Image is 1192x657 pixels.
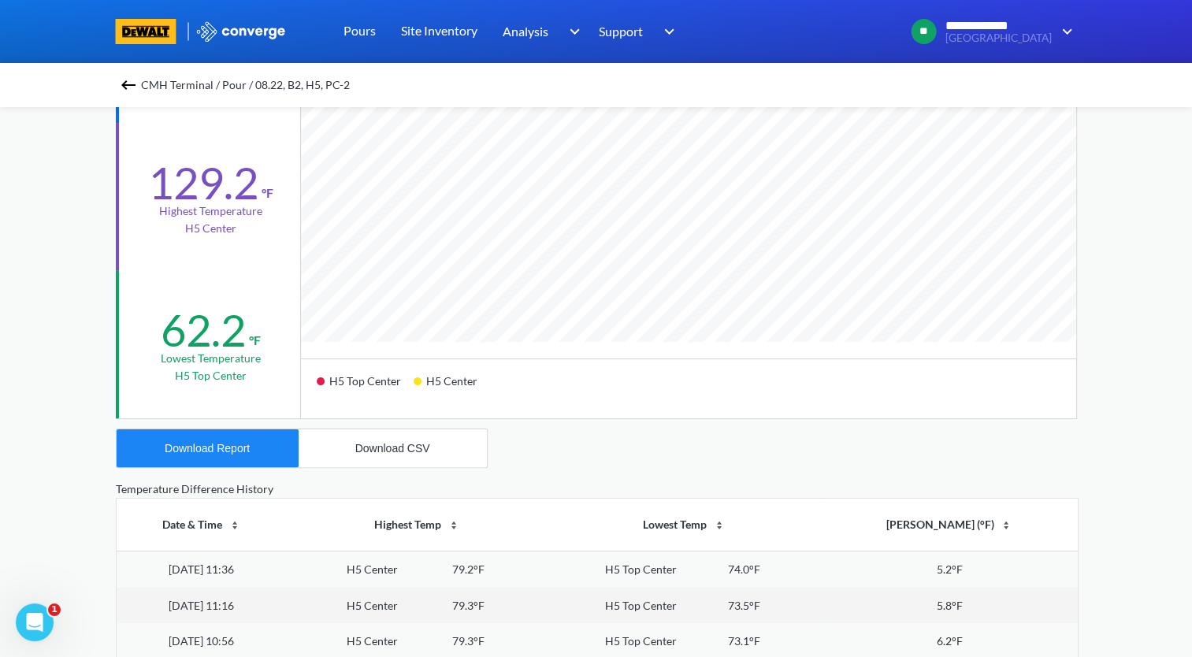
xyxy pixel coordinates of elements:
img: logo_ewhite.svg [195,21,287,42]
div: H5 Center [414,369,490,406]
div: H5 Center [347,561,398,578]
div: Highest temperature [159,202,262,220]
div: 73.5°F [728,597,760,614]
div: H5 Top Center [605,633,677,650]
span: Support [599,21,643,41]
div: 74.0°F [728,561,760,578]
span: CMH Terminal / Pour / 08.22, B2, H5, PC-2 [141,74,350,96]
button: Download Report [117,429,299,467]
td: [DATE] 11:36 [117,551,287,587]
th: Date & Time [117,499,287,551]
span: 1 [48,603,61,616]
img: sort-icon.svg [228,519,241,532]
img: downArrow.svg [559,22,585,41]
div: H5 Top Center [317,369,414,406]
iframe: Intercom live chat [16,603,54,641]
div: H5 Top Center [605,561,677,578]
img: backspace.svg [119,76,138,95]
span: Analysis [503,21,548,41]
div: 79.3°F [451,633,484,650]
td: 5.8°F [821,588,1077,624]
td: 5.2°F [821,551,1077,587]
div: Download Report [165,442,250,455]
img: downArrow.svg [1052,22,1077,41]
img: sort-icon.svg [1000,519,1012,532]
div: 79.2°F [451,561,484,578]
div: Download CSV [355,442,430,455]
span: [GEOGRAPHIC_DATA] [945,32,1052,44]
button: Download CSV [299,429,487,467]
img: downArrow.svg [654,22,679,41]
div: H5 Center [347,597,398,614]
td: [DATE] 11:16 [117,588,287,624]
div: H5 Top Center [605,597,677,614]
div: 129.2 [148,156,258,210]
div: Lowest temperature [161,350,261,367]
div: 79.3°F [451,597,484,614]
div: 62.2 [161,303,246,357]
div: H5 Center [347,633,398,650]
p: H5 Center [185,220,236,237]
p: H5 Top Center [175,367,247,384]
th: Highest Temp [287,499,548,551]
img: sort-icon.svg [713,519,726,532]
div: Temperature Difference History [116,481,1077,498]
img: sort-icon.svg [447,519,460,532]
th: [PERSON_NAME] (°F) [821,499,1077,551]
a: branding logo [116,19,195,44]
th: Lowest Temp [548,499,821,551]
img: branding logo [116,19,176,44]
div: 73.1°F [728,633,760,650]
